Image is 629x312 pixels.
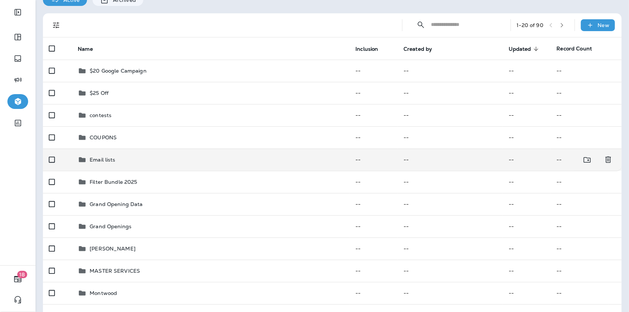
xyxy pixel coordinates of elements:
[90,157,116,163] p: Email lists
[551,238,622,260] td: --
[404,46,432,52] span: Created by
[503,282,551,304] td: --
[551,126,622,149] td: --
[503,171,551,193] td: --
[598,22,609,28] p: New
[90,68,147,74] p: $20 Google Campaign
[414,17,428,32] button: Collapse Search
[398,60,503,82] td: --
[503,260,551,282] td: --
[90,246,135,252] p: [PERSON_NAME]
[551,171,622,193] td: --
[503,126,551,149] td: --
[398,126,503,149] td: --
[398,282,503,304] td: --
[398,104,503,126] td: --
[557,45,592,52] span: Record Count
[349,104,398,126] td: --
[349,193,398,215] td: --
[49,18,64,33] button: Filters
[90,112,111,118] p: contests
[349,215,398,238] td: --
[580,152,595,167] button: Move to folder
[90,268,140,274] p: MASTER SERVICES
[349,82,398,104] td: --
[17,271,27,278] span: 18
[509,46,541,52] span: Updated
[503,104,551,126] td: --
[517,22,543,28] div: 1 - 20 of 90
[90,135,117,140] p: COUPONS
[90,290,117,296] p: Montwood
[551,149,609,171] td: --
[398,215,503,238] td: --
[551,282,622,304] td: --
[503,193,551,215] td: --
[398,238,503,260] td: --
[398,82,503,104] td: --
[503,149,551,171] td: --
[551,60,622,82] td: --
[349,260,398,282] td: --
[398,171,503,193] td: --
[349,149,398,171] td: --
[551,260,622,282] td: --
[503,238,551,260] td: --
[349,126,398,149] td: --
[355,46,388,52] span: Inclusion
[601,152,616,167] button: Delete
[349,282,398,304] td: --
[7,272,28,286] button: 18
[551,104,622,126] td: --
[349,171,398,193] td: --
[398,260,503,282] td: --
[551,215,622,238] td: --
[90,201,143,207] p: Grand Opening Data
[7,5,28,20] button: Expand Sidebar
[349,60,398,82] td: --
[398,149,503,171] td: --
[355,46,378,52] span: Inclusion
[78,46,103,52] span: Name
[551,193,622,215] td: --
[551,82,622,104] td: --
[503,82,551,104] td: --
[503,215,551,238] td: --
[349,238,398,260] td: --
[404,46,442,52] span: Created by
[503,60,551,82] td: --
[78,46,93,52] span: Name
[90,223,131,229] p: Grand Openings
[509,46,531,52] span: Updated
[90,90,108,96] p: $25 Off
[398,193,503,215] td: --
[90,179,137,185] p: Filter Bundle 2025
